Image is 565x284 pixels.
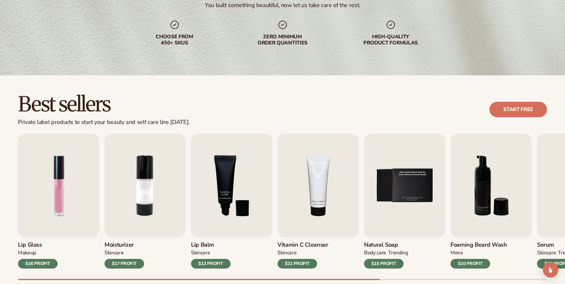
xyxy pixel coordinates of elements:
[18,241,58,249] h3: Lip Gloss
[350,34,432,46] div: High-quality product formulas
[105,134,186,269] a: 2 / 9
[18,259,58,269] div: $16 PROFIT
[105,250,123,256] div: SKINCARE
[388,250,408,256] div: TRENDING
[278,250,296,256] div: Skincare
[278,259,317,269] div: $21 PROFIT
[18,93,190,115] h2: Best sellers
[191,259,231,269] div: $12 PROFIT
[278,241,328,249] h3: Vitamin C Cleanser
[191,134,272,269] a: 3 / 9
[205,2,360,9] div: You built something beautiful, now let us take care of the rest.
[364,134,445,269] a: 5 / 9
[191,241,231,249] h3: Lip Balm
[364,250,386,256] div: BODY Care
[278,134,359,269] a: 4 / 9
[364,241,408,249] h3: Natural Soap
[451,241,507,249] h3: Foaming beard wash
[364,259,404,269] div: $15 PROFIT
[105,259,144,269] div: $17 PROFIT
[451,259,490,269] div: $10 PROFIT
[241,34,324,46] div: Zero minimum order quantities
[191,250,210,256] div: SKINCARE
[18,119,190,126] div: Private label products to start your beauty and self care line [DATE].
[133,34,216,46] div: Choose from 450+ Skus
[451,134,532,269] a: 6 / 9
[543,262,558,278] div: Open Intercom Messenger
[489,102,547,117] a: Start free
[451,250,463,256] div: mens
[18,250,36,256] div: MAKEUP
[105,241,144,249] h3: Moisturizer
[18,134,99,269] a: 1 / 9
[537,250,556,256] div: SKINCARE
